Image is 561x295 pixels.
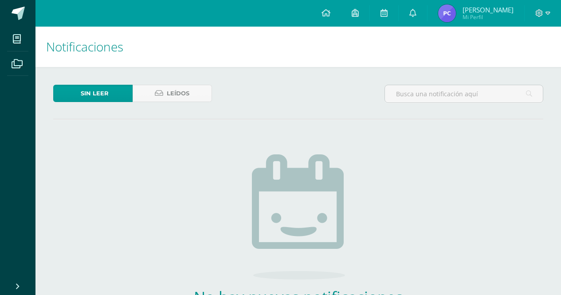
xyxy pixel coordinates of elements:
[81,85,109,102] span: Sin leer
[385,85,543,102] input: Busca una notificación aquí
[252,154,345,279] img: no_activities.png
[167,85,189,102] span: Leídos
[53,85,133,102] a: Sin leer
[438,4,456,22] img: 37743bf959232a480a22ce5c81f3c6a8.png
[463,5,514,14] span: [PERSON_NAME]
[46,38,123,55] span: Notificaciones
[463,13,514,21] span: Mi Perfil
[133,85,212,102] a: Leídos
